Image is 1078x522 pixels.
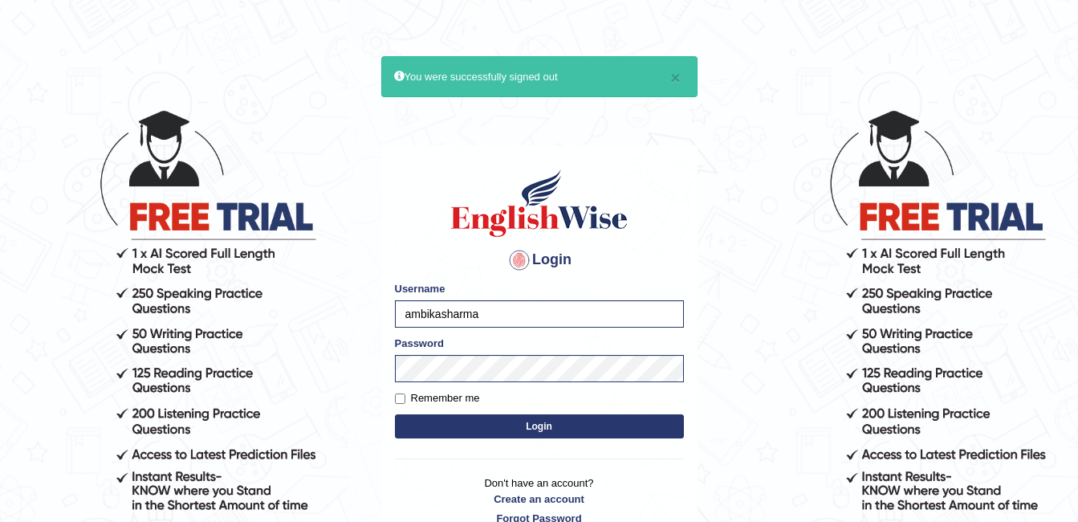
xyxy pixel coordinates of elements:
div: You were successfully signed out [381,56,698,97]
button: × [670,69,680,86]
a: Create an account [395,491,684,507]
label: Username [395,281,445,296]
input: Remember me [395,394,405,404]
label: Remember me [395,390,480,406]
label: Password [395,336,444,351]
button: Login [395,414,684,438]
h4: Login [395,247,684,273]
img: Logo of English Wise sign in for intelligent practice with AI [448,167,631,239]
